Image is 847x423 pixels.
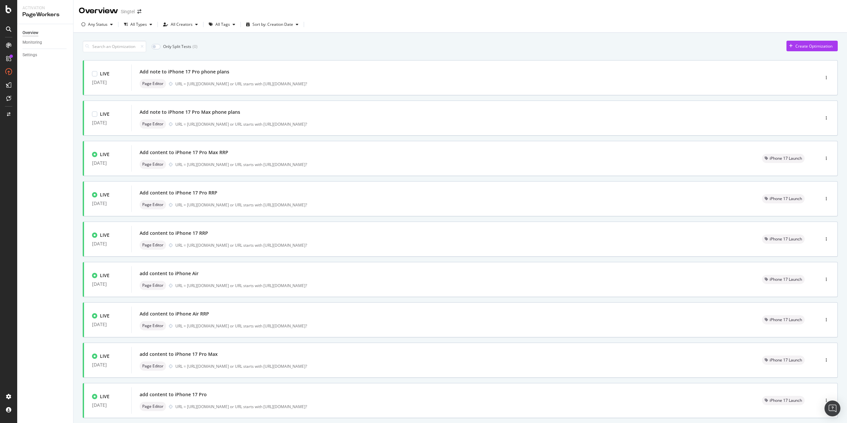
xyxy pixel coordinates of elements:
[142,404,163,408] span: Page Editor
[193,44,198,49] div: ( 0 )
[140,391,207,398] div: add content to iPhone 17 Pro
[215,22,230,26] div: All Tags
[22,39,68,46] a: Monitoring
[22,11,68,19] div: PageWorkers
[140,230,208,236] div: Add content to iPhone 17 RRP
[88,22,108,26] div: Any Status
[140,361,166,371] div: neutral label
[100,353,110,360] div: LIVE
[244,19,301,30] button: Sort by: Creation Date
[762,275,805,284] div: neutral label
[121,19,155,30] button: All Types
[175,404,746,409] div: URL = [URL][DOMAIN_NAME] or URL starts with [URL][DOMAIN_NAME]?
[142,122,163,126] span: Page Editor
[142,82,163,86] span: Page Editor
[140,190,217,196] div: Add content to iPhone 17 Pro RRP
[100,191,110,198] div: LIVE
[137,9,141,14] div: arrow-right-arrow-left
[825,401,840,416] div: Open Intercom Messenger
[762,315,805,324] div: neutral label
[22,29,68,36] a: Overview
[92,120,123,125] div: [DATE]
[762,154,805,163] div: neutral label
[100,111,110,117] div: LIVE
[770,358,802,362] span: iPhone 17 Launch
[762,194,805,203] div: neutral label
[175,81,791,87] div: URL = [URL][DOMAIN_NAME] or URL starts with [URL][DOMAIN_NAME]?
[100,232,110,238] div: LIVE
[142,203,163,207] span: Page Editor
[140,240,166,250] div: neutral label
[92,160,123,166] div: [DATE]
[163,44,191,49] div: Only Split Tests
[92,241,123,246] div: [DATE]
[142,283,163,287] span: Page Editor
[175,242,746,248] div: URL = [URL][DOMAIN_NAME] or URL starts with [URL][DOMAIN_NAME]?
[795,43,832,49] div: Create Optimization
[83,41,146,52] input: Search an Optimization
[92,402,123,408] div: [DATE]
[770,399,802,402] span: iPhone 17 Launch
[140,321,166,330] div: neutral label
[79,5,118,17] div: Overview
[140,109,240,115] div: Add note to iPhone 17 Pro Max phone plans
[22,29,38,36] div: Overview
[770,277,802,281] span: iPhone 17 Launch
[770,156,802,160] span: iPhone 17 Launch
[140,68,229,75] div: Add note to iPhone 17 Pro phone plans
[140,351,218,358] div: add content to iPhone 17 Pro Max
[175,323,746,329] div: URL = [URL][DOMAIN_NAME] or URL starts with [URL][DOMAIN_NAME]?
[121,8,135,15] div: Singtel
[92,362,123,367] div: [DATE]
[762,356,805,365] div: neutral label
[92,281,123,287] div: [DATE]
[140,270,199,277] div: add content to iPhone Air
[175,202,746,208] div: URL = [URL][DOMAIN_NAME] or URL starts with [URL][DOMAIN_NAME]?
[175,162,746,167] div: URL = [URL][DOMAIN_NAME] or URL starts with [URL][DOMAIN_NAME]?
[142,162,163,166] span: Page Editor
[140,311,209,317] div: Add content to iPhone Air RRP
[22,5,68,11] div: Activation
[140,119,166,129] div: neutral label
[22,39,42,46] div: Monitoring
[786,41,838,51] button: Create Optimization
[100,313,110,319] div: LIVE
[100,151,110,158] div: LIVE
[92,201,123,206] div: [DATE]
[142,243,163,247] span: Page Editor
[140,79,166,88] div: neutral label
[100,70,110,77] div: LIVE
[762,396,805,405] div: neutral label
[100,272,110,279] div: LIVE
[175,121,791,127] div: URL = [URL][DOMAIN_NAME] or URL starts with [URL][DOMAIN_NAME]?
[762,234,805,244] div: neutral label
[770,318,802,322] span: iPhone 17 Launch
[206,19,238,30] button: All Tags
[160,19,201,30] button: All Creators
[142,364,163,368] span: Page Editor
[140,160,166,169] div: neutral label
[770,237,802,241] span: iPhone 17 Launch
[175,363,746,369] div: URL = [URL][DOMAIN_NAME] or URL starts with [URL][DOMAIN_NAME]?
[140,281,166,290] div: neutral label
[130,22,147,26] div: All Types
[22,52,37,59] div: Settings
[142,324,163,328] span: Page Editor
[252,22,293,26] div: Sort by: Creation Date
[770,197,802,201] span: iPhone 17 Launch
[79,19,115,30] button: Any Status
[171,22,193,26] div: All Creators
[92,322,123,327] div: [DATE]
[175,283,746,288] div: URL = [URL][DOMAIN_NAME] or URL starts with [URL][DOMAIN_NAME]?
[100,393,110,400] div: LIVE
[140,200,166,209] div: neutral label
[92,80,123,85] div: [DATE]
[22,52,68,59] a: Settings
[140,402,166,411] div: neutral label
[140,149,228,156] div: Add content to iPhone 17 Pro Max RRP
